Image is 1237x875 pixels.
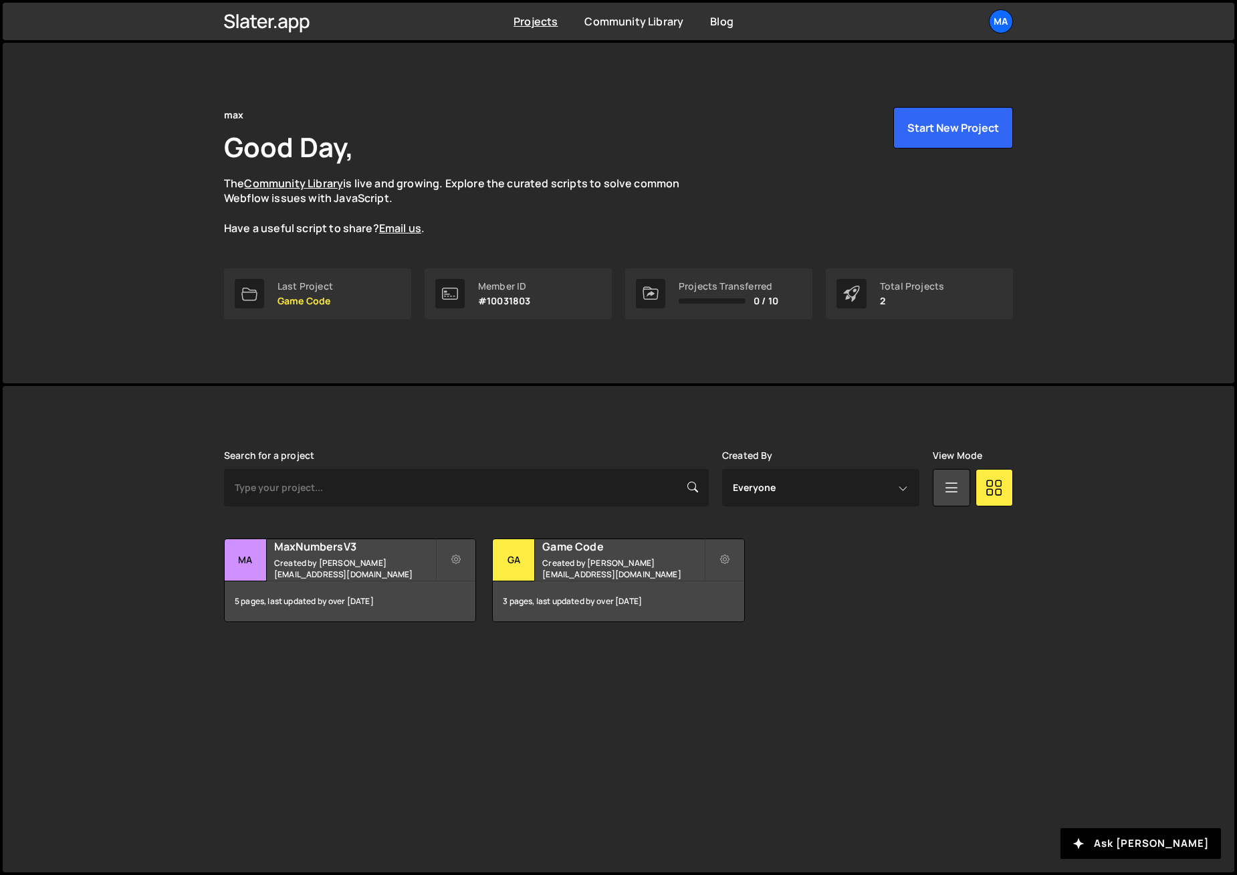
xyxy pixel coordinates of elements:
[679,281,778,292] div: Projects Transferred
[224,539,476,622] a: Ma MaxNumbersV3 Created by [PERSON_NAME][EMAIL_ADDRESS][DOMAIN_NAME] 5 pages, last updated by ove...
[710,14,734,29] a: Blog
[224,268,411,319] a: Last Project Game Code
[225,581,475,621] div: 5 pages, last updated by over [DATE]
[274,557,435,580] small: Created by [PERSON_NAME][EMAIL_ADDRESS][DOMAIN_NAME]
[754,296,778,306] span: 0 / 10
[224,176,705,236] p: The is live and growing. Explore the curated scripts to solve common Webflow issues with JavaScri...
[880,281,944,292] div: Total Projects
[224,469,709,506] input: Type your project...
[542,539,703,554] h2: Game Code
[224,450,314,461] label: Search for a project
[989,9,1013,33] a: ma
[933,450,982,461] label: View Mode
[880,296,944,306] p: 2
[1060,828,1221,859] button: Ask [PERSON_NAME]
[493,539,535,581] div: Ga
[492,539,744,622] a: Ga Game Code Created by [PERSON_NAME][EMAIL_ADDRESS][DOMAIN_NAME] 3 pages, last updated by over [...
[224,128,354,165] h1: Good Day,
[478,281,530,292] div: Member ID
[493,581,744,621] div: 3 pages, last updated by over [DATE]
[244,176,343,191] a: Community Library
[274,539,435,554] h2: MaxNumbersV3
[224,107,243,123] div: max
[514,14,558,29] a: Projects
[542,557,703,580] small: Created by [PERSON_NAME][EMAIL_ADDRESS][DOMAIN_NAME]
[277,296,333,306] p: Game Code
[225,539,267,581] div: Ma
[722,450,773,461] label: Created By
[277,281,333,292] div: Last Project
[379,221,421,235] a: Email us
[584,14,683,29] a: Community Library
[893,107,1013,149] button: Start New Project
[478,296,530,306] p: #10031803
